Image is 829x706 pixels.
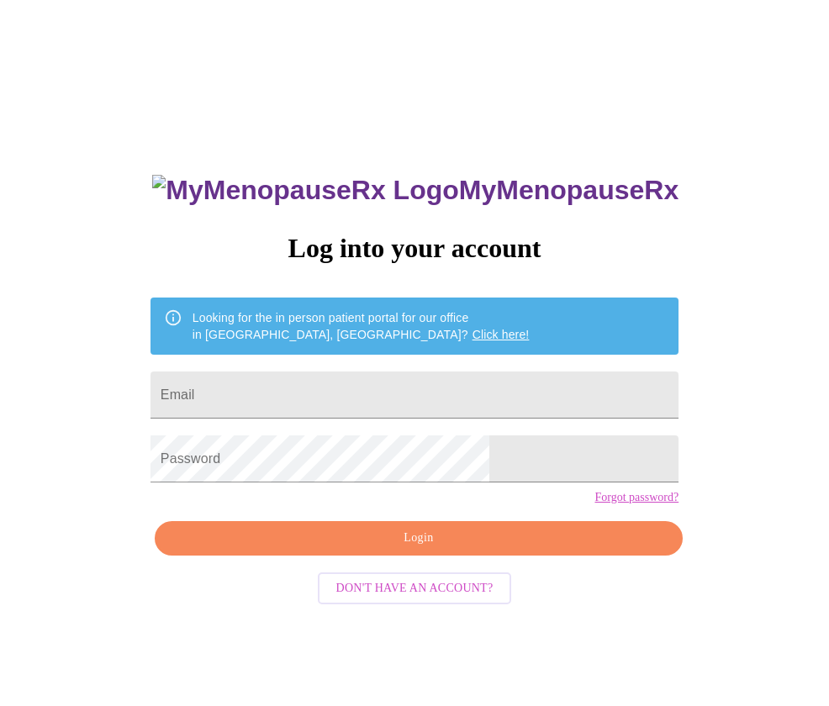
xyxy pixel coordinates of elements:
button: Don't have an account? [318,572,512,605]
h3: Log into your account [150,233,679,264]
div: Looking for the in person patient portal for our office in [GEOGRAPHIC_DATA], [GEOGRAPHIC_DATA]? [193,303,530,350]
span: Login [174,528,663,549]
button: Login [155,521,683,556]
a: Click here! [473,328,530,341]
span: Don't have an account? [336,578,494,599]
img: MyMenopauseRx Logo [152,175,458,206]
a: Forgot password? [594,491,679,504]
a: Don't have an account? [314,579,516,593]
h3: MyMenopauseRx [152,175,679,206]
